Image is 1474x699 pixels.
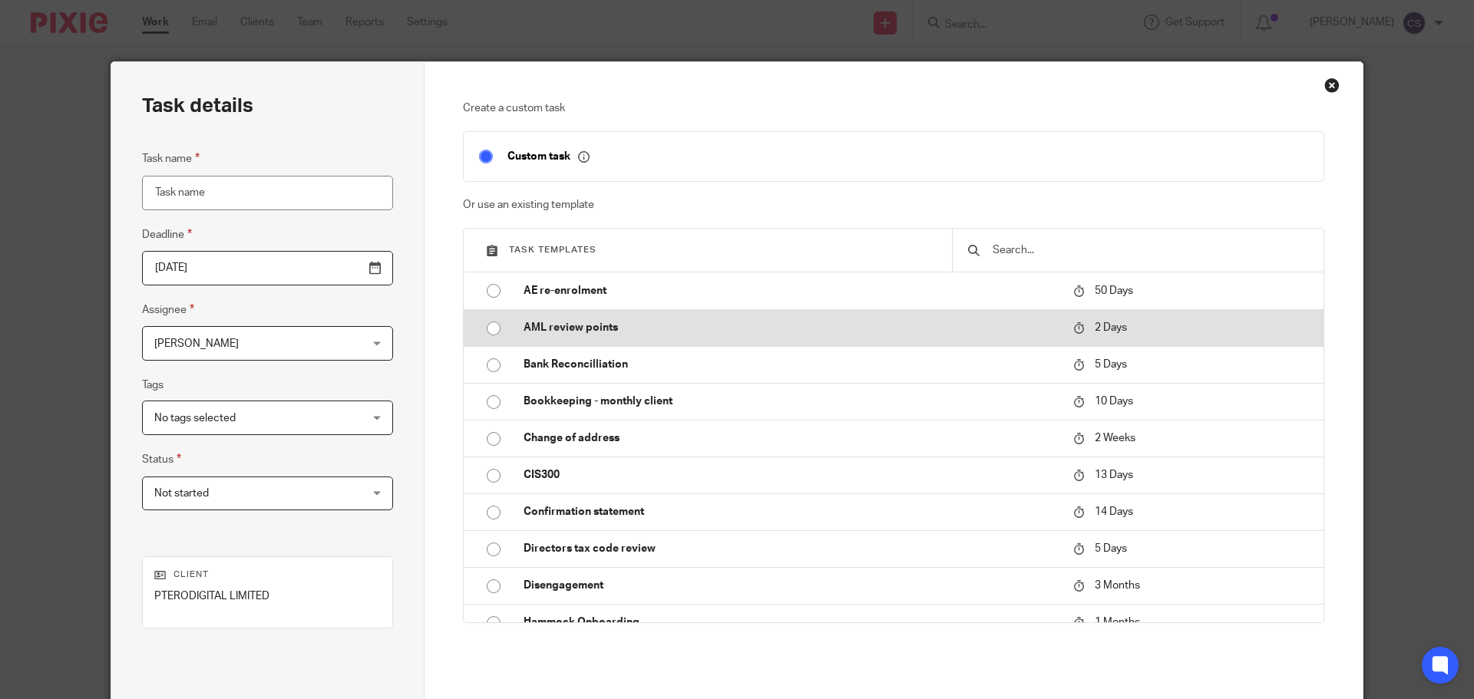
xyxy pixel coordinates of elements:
p: AML review points [524,320,1058,335]
span: Task templates [509,246,597,254]
input: Task name [142,176,393,210]
label: Status [142,450,181,468]
span: 5 Days [1095,359,1127,370]
span: 2 Days [1095,322,1127,333]
input: Search... [991,242,1308,259]
p: CIS300 [524,467,1058,483]
input: Pick a date [142,251,393,285]
p: Or use an existing template [463,197,1325,213]
p: Change of address [524,430,1058,446]
span: No tags selected [154,413,236,424]
span: 50 Days [1095,285,1133,296]
p: Confirmation statement [524,504,1058,519]
span: 3 Months [1095,580,1140,591]
span: 1 Months [1095,617,1140,628]
p: PTERODIGITAL LIMITED [154,589,381,604]
p: Directors tax code review [524,541,1058,556]
p: AE re-enrolment [524,283,1058,298]
p: Custom task [507,150,590,163]
span: 2 Weeks [1095,433,1135,443]
p: Bookkeeping - monthly client [524,394,1058,409]
span: 10 Days [1095,396,1133,407]
span: 13 Days [1095,470,1133,480]
span: 5 Days [1095,543,1127,554]
p: Client [154,569,381,581]
label: Deadline [142,226,192,243]
label: Tags [142,378,164,393]
span: [PERSON_NAME] [154,338,239,349]
span: 14 Days [1095,506,1133,517]
span: Not started [154,488,209,499]
p: Hammock Onboarding [524,615,1058,630]
p: Create a custom task [463,101,1325,116]
div: Close this dialog window [1324,77,1340,93]
label: Task name [142,150,200,167]
p: Bank Reconcilliation [524,357,1058,372]
label: Assignee [142,301,194,318]
h2: Task details [142,93,253,119]
p: Disengagement [524,578,1058,593]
